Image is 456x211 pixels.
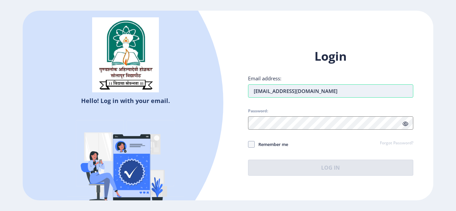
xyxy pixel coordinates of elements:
label: Email address: [248,75,281,82]
span: Remember me [255,140,288,148]
input: Email address [248,84,413,98]
a: Forgot Password? [380,140,413,146]
h1: Login [248,48,413,64]
button: Log In [248,160,413,176]
label: Password: [248,108,268,114]
img: sulogo.png [92,17,159,93]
